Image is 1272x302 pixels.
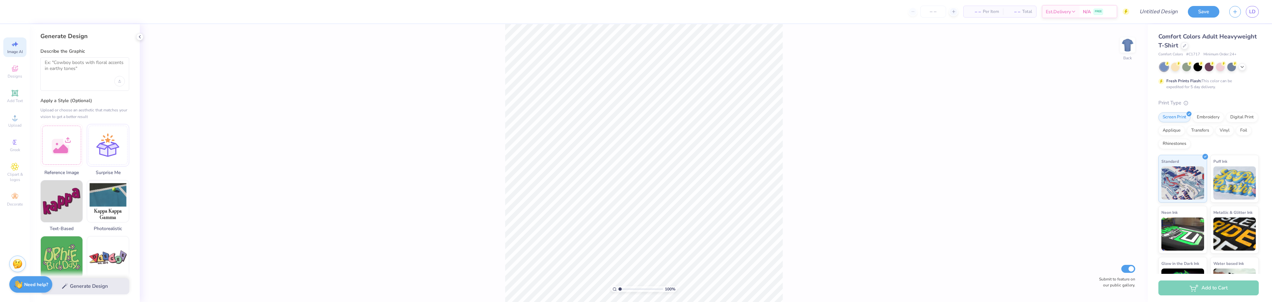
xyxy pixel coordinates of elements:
div: Embroidery [1192,112,1224,122]
span: Surprise Me [87,169,129,176]
strong: Fresh Prints Flash: [1166,78,1201,84]
span: Designs [8,74,22,79]
img: Back [1121,38,1134,52]
span: Glow in the Dark Ink [1161,260,1199,267]
img: Glow in the Dark Ink [1161,269,1204,302]
span: Clipart & logos [3,172,26,182]
div: Applique [1158,126,1185,136]
span: Neon Ink [1161,209,1178,216]
label: Submit to feature on our public gallery. [1095,276,1135,288]
img: Metallic & Glitter Ink [1213,217,1256,251]
span: Greek [10,147,20,152]
img: Photorealistic [87,180,129,222]
span: Decorate [7,202,23,207]
span: Water based Ink [1213,260,1244,267]
span: N/A [1083,8,1091,15]
span: Upload [8,123,22,128]
div: Back [1123,55,1132,61]
img: Neon Ink [1161,217,1204,251]
input: – – [920,6,946,18]
div: Screen Print [1158,112,1191,122]
img: Text-Based [41,180,82,222]
span: Image AI [7,49,23,54]
span: Per Item [983,8,999,15]
span: Comfort Colors Adult Heavyweight T-Shirt [1158,32,1257,49]
span: LD [1249,8,1255,16]
img: Water based Ink [1213,269,1256,302]
div: Generate Design [40,32,129,40]
label: Describe the Graphic [40,48,129,55]
img: Puff Ink [1213,166,1256,200]
span: Standard [1161,158,1179,165]
span: Est. Delivery [1046,8,1071,15]
div: Digital Print [1226,112,1258,122]
span: Metallic & Glitter Ink [1213,209,1252,216]
span: Total [1022,8,1032,15]
label: Apply a Style (Optional) [40,97,129,104]
span: Text-Based [40,225,83,232]
span: – – [968,8,981,15]
span: Photorealistic [87,225,129,232]
strong: Need help? [24,281,48,288]
span: Minimum Order: 24 + [1203,52,1237,57]
span: FREE [1095,9,1102,14]
span: Reference Image [40,169,83,176]
img: Standard [1161,166,1204,200]
span: # C1717 [1186,52,1200,57]
span: Puff Ink [1213,158,1227,165]
span: 100 % [665,286,675,292]
span: Comfort Colors [1158,52,1183,57]
div: Upload or choose an aesthetic that matches your vision to get a better result [40,107,129,120]
input: Untitled Design [1134,5,1183,18]
span: – – [1007,8,1020,15]
div: Print Type [1158,99,1259,107]
div: Upload image [114,76,125,87]
div: Foil [1236,126,1251,136]
img: 80s & 90s [87,236,129,278]
div: Vinyl [1215,126,1234,136]
span: Add Text [7,98,23,103]
div: This color can be expedited for 5 day delivery. [1166,78,1248,90]
a: LD [1246,6,1259,18]
img: 60s & 70s [41,236,82,278]
div: Rhinestones [1158,139,1191,149]
button: Save [1188,6,1219,18]
div: Transfers [1187,126,1213,136]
